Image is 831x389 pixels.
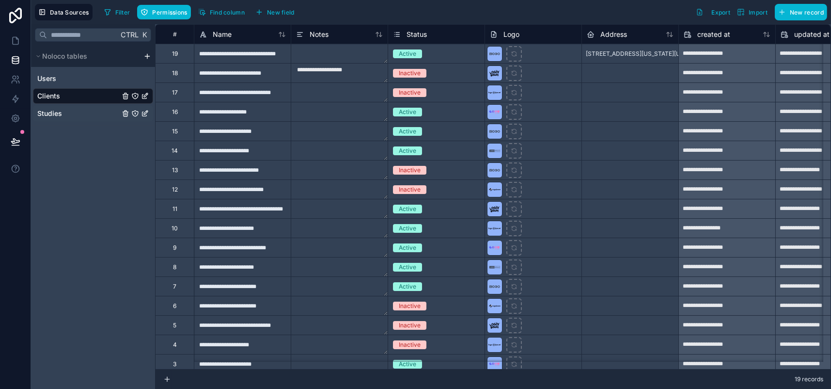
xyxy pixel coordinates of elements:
div: 16 [172,108,178,116]
div: 3 [173,360,176,368]
div: Active [399,282,416,291]
div: Inactive [399,185,421,194]
div: 7 [173,283,176,291]
div: Inactive [399,69,421,78]
div: Active [399,243,416,252]
div: Active [399,360,416,369]
span: K [141,32,148,38]
a: Permissions [137,5,194,19]
div: 17 [172,89,178,97]
div: Studies [33,106,153,121]
span: Notes [310,30,329,39]
div: Inactive [399,88,421,97]
div: Active [399,127,416,136]
span: Name [213,30,232,39]
span: Data Sources [50,9,89,16]
span: Permissions [152,9,187,16]
div: 9 [173,244,176,252]
span: Address [600,30,627,39]
span: created at [697,30,730,39]
span: Ctrl [120,29,140,41]
button: Filter [100,5,134,19]
div: Active [399,49,416,58]
span: New record [790,9,824,16]
span: Import [749,9,768,16]
div: Active [399,108,416,116]
span: Export [711,9,730,16]
div: 15 [172,128,178,135]
button: Import [734,4,771,20]
div: 13 [172,166,178,174]
button: Noloco tables [33,49,140,63]
div: Active [399,263,416,272]
div: 10 [172,225,178,232]
button: New record [775,4,827,20]
span: Logo [503,30,519,39]
div: 14 [172,147,178,155]
button: Permissions [137,5,190,19]
span: Studies [37,109,62,118]
a: New record [771,4,827,20]
button: Find column [195,5,248,19]
div: Users [33,71,153,86]
div: Active [399,224,416,233]
span: New field [267,9,295,16]
div: Inactive [399,166,421,175]
div: 5 [173,322,176,329]
button: Export [692,4,734,20]
span: [STREET_ADDRESS][US_STATE][US_STATE][US_STATE] [586,50,739,58]
div: 4 [173,341,177,349]
a: Clients [37,91,120,101]
span: Clients [37,91,60,101]
span: Users [37,74,56,83]
a: Users [37,74,120,83]
div: Inactive [399,321,421,330]
div: Active [399,146,416,155]
span: updated at [794,30,830,39]
span: Status [407,30,427,39]
span: Find column [210,9,245,16]
div: 18 [172,69,178,77]
div: # [163,31,187,38]
button: Data Sources [35,4,93,20]
div: Active [399,205,416,213]
span: Filter [115,9,130,16]
button: New field [252,5,298,19]
div: Inactive [399,340,421,349]
div: Clients [33,88,153,104]
div: 19 [172,50,178,58]
div: 12 [172,186,178,194]
a: Studies [37,109,120,118]
span: 19 records [795,375,823,383]
div: 6 [173,302,176,310]
div: 11 [172,205,177,213]
span: Noloco tables [42,51,87,61]
div: Inactive [399,302,421,310]
div: 8 [173,263,176,271]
